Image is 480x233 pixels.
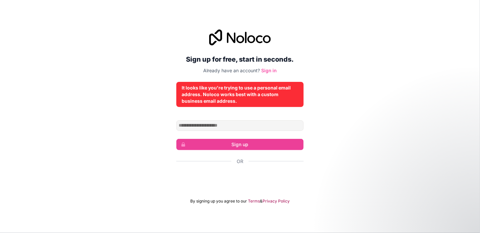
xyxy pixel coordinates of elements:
span: & [260,199,263,204]
iframe: Intercom notifications message [347,183,480,230]
button: Sign up [176,139,304,150]
a: Sign in [262,68,277,73]
div: It looks like you're trying to use a personal email address. Noloco works best with a custom busi... [182,85,298,104]
span: Already have an account? [204,68,260,73]
iframe: Botão Iniciar sessão com o Google [173,172,307,187]
h2: Sign up for free, start in seconds. [176,53,304,65]
input: Email address [176,120,304,131]
span: Or [237,158,243,165]
a: Terms [248,199,260,204]
a: Privacy Policy [263,199,290,204]
span: By signing up you agree to our [190,199,247,204]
